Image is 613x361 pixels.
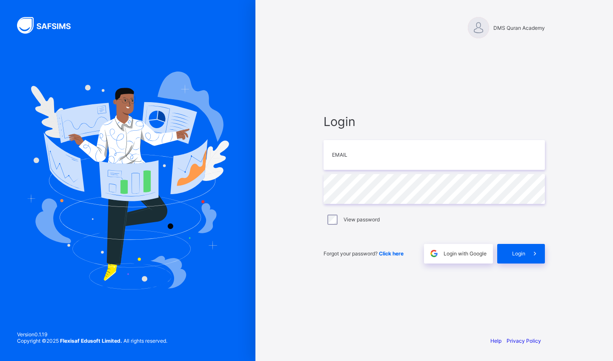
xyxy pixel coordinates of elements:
span: Login with Google [444,250,487,257]
span: Login [512,250,525,257]
a: Privacy Policy [507,338,541,344]
span: Login [324,114,545,129]
a: Help [490,338,501,344]
img: Hero Image [26,72,229,289]
img: google.396cfc9801f0270233282035f929180a.svg [429,249,439,258]
strong: Flexisaf Edusoft Limited. [60,338,122,344]
label: View password [344,216,380,223]
span: DMS Quran Academy [493,25,545,31]
a: Click here [379,250,404,257]
img: SAFSIMS Logo [17,17,81,34]
span: Version 0.1.19 [17,331,167,338]
span: Copyright © 2025 All rights reserved. [17,338,167,344]
span: Forgot your password? [324,250,404,257]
